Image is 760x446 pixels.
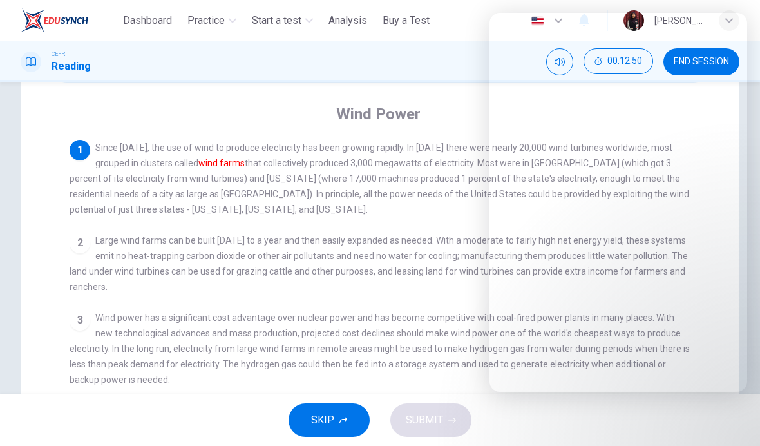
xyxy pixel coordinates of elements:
[21,8,118,34] a: ELTC logo
[328,13,367,28] span: Analysis
[377,9,435,32] button: Buy a Test
[311,411,334,429] span: SKIP
[383,13,430,28] span: Buy a Test
[623,10,644,31] img: Profile picture
[70,313,690,385] span: Wind power has a significant cost advantage over nuclear power and has become competitive with co...
[198,158,245,168] font: wind farms
[489,13,747,392] iframe: Intercom live chat
[323,9,372,32] button: Analysis
[70,140,90,160] div: 1
[21,8,88,34] img: ELTC logo
[187,13,225,28] span: Practice
[336,104,421,124] h4: Wind Power
[716,402,747,433] iframe: Intercom live chat
[289,403,370,437] button: SKIP
[252,13,301,28] span: Start a test
[118,9,177,32] button: Dashboard
[52,59,91,74] h1: Reading
[52,50,65,59] span: CEFR
[70,142,689,215] span: Since [DATE], the use of wind to produce electricity has been growing rapidly. In [DATE] there we...
[123,13,172,28] span: Dashboard
[182,9,242,32] button: Practice
[247,9,318,32] button: Start a test
[70,235,688,292] span: Large wind farms can be built [DATE] to a year and then easily expanded as needed. With a moderat...
[70,310,90,331] div: 3
[70,233,90,253] div: 2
